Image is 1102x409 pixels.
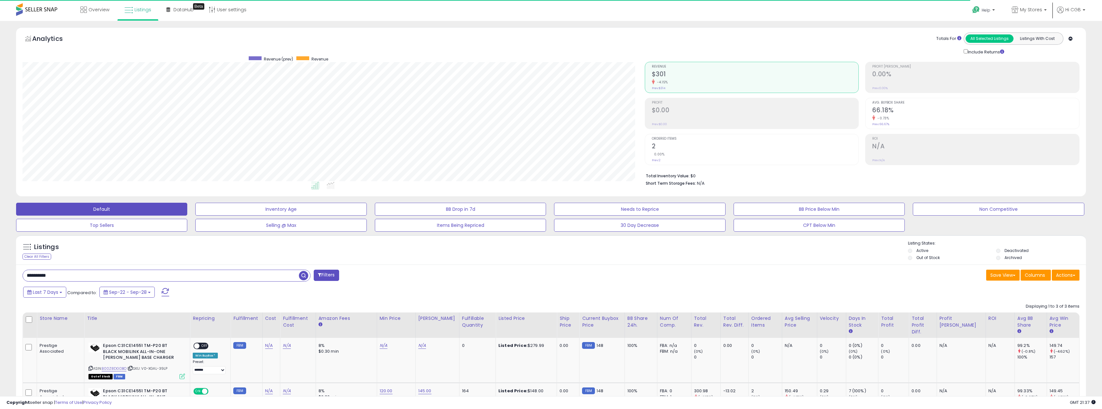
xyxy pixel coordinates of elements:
[940,315,983,329] div: Profit [PERSON_NAME]
[988,388,1010,394] div: N/A
[1026,303,1079,310] div: Displaying 1 to 3 of 3 items
[652,101,859,105] span: Profit
[849,329,853,334] small: Days In Stock.
[1050,388,1079,394] div: 149.45
[881,388,909,394] div: 0
[966,34,1014,43] button: All Selected Listings
[646,173,690,179] b: Total Inventory Value:
[314,270,339,281] button: Filters
[375,219,546,232] button: Items Being Repriced
[193,3,204,10] div: Tooltip anchor
[660,388,686,394] div: FBA: 0
[986,270,1020,281] button: Save View
[912,343,931,349] div: 0.00
[319,322,322,328] small: Amazon Fees.
[1050,343,1079,349] div: 149.74
[908,240,1086,246] p: Listing States:
[102,366,126,371] a: B00Z8DGDBO
[462,388,491,394] div: 164
[233,342,246,349] small: FBM
[1005,248,1029,253] label: Deactivated
[560,388,574,394] div: 0.00
[849,395,858,400] small: (0%)
[83,399,112,405] a: Privacy Policy
[655,80,668,85] small: -4.15%
[103,343,181,362] b: Epson C31CE14551 TM-P20 BT BLACK MOBILINK ALL-IN-ONE [PERSON_NAME] BASE CHARGER
[652,122,667,126] small: Prev: $0.00
[87,315,187,322] div: Title
[872,137,1079,141] span: ROI
[311,56,328,62] span: Revenue
[1021,270,1051,281] button: Columns
[698,395,713,400] small: (-4.15%)
[195,203,366,216] button: Inventory Age
[380,388,393,394] a: 120.00
[88,343,101,352] img: 31i+6csPYXL._SL40_.jpg
[462,315,493,329] div: Fulfillable Quantity
[597,388,603,394] span: 148
[1054,349,1070,354] small: (-4.62%)
[265,315,278,322] div: Cost
[319,349,372,354] div: $0.30 min
[1022,395,1038,400] small: (-0.67%)
[1017,354,1047,360] div: 100%
[940,388,981,394] div: N/A
[1050,315,1077,329] div: Avg Win Price
[34,243,59,252] h5: Listings
[723,388,744,394] div: -13.02
[881,349,890,354] small: (0%)
[498,388,552,394] div: $148.00
[967,1,1001,21] a: Help
[200,343,210,349] span: OFF
[418,315,457,322] div: [PERSON_NAME]
[988,315,1012,322] div: ROI
[785,388,817,394] div: 150.49
[972,6,980,14] i: Get Help
[173,6,194,13] span: DataHub
[40,315,81,322] div: Store Name
[1020,6,1042,13] span: My Stores
[582,387,595,394] small: FBM
[498,342,528,349] b: Listed Price:
[1065,6,1081,13] span: Hi CGB
[40,343,79,354] div: Prestige Associated
[319,394,372,400] div: $0.30 min
[627,388,652,394] div: 100%
[789,395,804,400] small: (-4.15%)
[849,349,858,354] small: (0%)
[1017,315,1044,329] div: Avg BB Share
[1022,349,1035,354] small: (-0.8%)
[1070,399,1096,405] span: 2025-10-6 21:37 GMT
[694,388,720,394] div: 300.98
[881,315,906,329] div: Total Profit
[498,343,552,349] div: $279.99
[723,315,746,329] div: Total Rev. Diff.
[99,287,155,298] button: Sep-22 - Sep-28
[694,354,720,360] div: 0
[33,289,58,295] span: Last 7 Days
[193,353,218,358] div: Win BuyBox *
[872,101,1079,105] span: Avg. Buybox Share
[1057,6,1085,21] a: Hi CGB
[652,152,665,157] small: 0.00%
[881,395,890,400] small: (0%)
[264,56,293,62] span: Revenue (prev)
[380,342,387,349] a: N/A
[694,315,718,329] div: Total Rev.
[912,315,934,335] div: Total Profit Diff.
[881,354,909,360] div: 0
[1050,354,1079,360] div: 157
[820,315,843,322] div: Velocity
[694,343,720,349] div: 0
[660,349,686,354] div: FBM: n/a
[462,343,491,349] div: 0
[652,70,859,79] h2: $301
[646,172,1075,179] li: $0
[697,180,705,186] span: N/A
[194,389,202,394] span: ON
[1017,343,1047,349] div: 99.2%
[785,315,814,329] div: Avg Selling Price
[375,203,546,216] button: BB Drop in 7d
[233,315,259,322] div: Fulfillment
[940,343,981,349] div: N/A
